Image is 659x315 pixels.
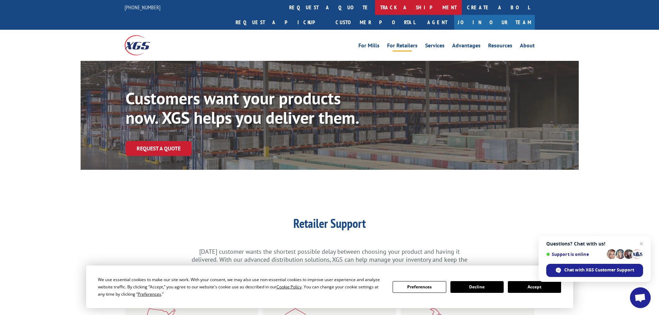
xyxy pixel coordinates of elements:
[546,264,643,277] div: Chat with XGS Customer Support
[420,15,454,30] a: Agent
[125,4,161,11] a: [PHONE_NUMBER]
[276,284,302,290] span: Cookie Policy
[86,266,573,308] div: Cookie Consent Prompt
[546,252,604,257] span: Support is online
[191,217,468,233] h1: Retailer Support
[330,15,420,30] a: Customer Portal
[191,248,468,272] p: [DATE] customer wants the shortest possible delay between choosing your product and having it del...
[230,15,330,30] a: Request a pickup
[425,43,445,50] a: Services
[138,291,161,297] span: Preferences
[358,43,379,50] a: For Mills
[450,281,504,293] button: Decline
[546,241,643,247] span: Questions? Chat with us!
[637,240,646,248] span: Close chat
[126,141,192,156] a: Request a Quote
[387,43,418,50] a: For Retailers
[630,287,651,308] div: Open chat
[126,89,374,127] p: Customers want your products now. XGS helps you deliver them.
[454,15,535,30] a: Join Our Team
[488,43,512,50] a: Resources
[98,276,384,298] div: We use essential cookies to make our site work. With your consent, we may also use non-essential ...
[520,43,535,50] a: About
[564,267,634,273] span: Chat with XGS Customer Support
[452,43,480,50] a: Advantages
[508,281,561,293] button: Accept
[393,281,446,293] button: Preferences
